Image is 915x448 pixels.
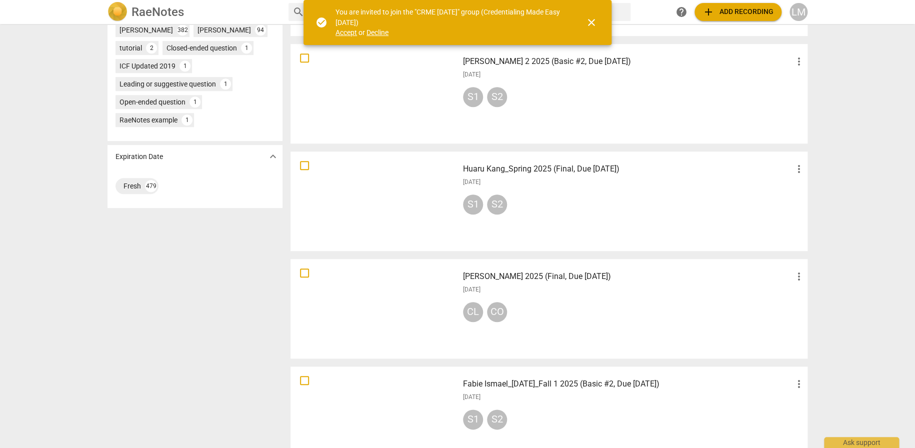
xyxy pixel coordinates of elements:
[267,150,279,162] span: expand_more
[585,16,597,28] span: close
[241,42,252,53] div: 1
[335,7,567,38] div: You are invited to join the "CRME [DATE]" group (Credentialing Made Easy [DATE]) or
[107,2,280,22] a: LogoRaeNotes
[793,270,805,282] span: more_vert
[793,55,805,67] span: more_vert
[197,25,251,35] div: [PERSON_NAME]
[166,43,237,53] div: Closed-ended question
[119,79,216,89] div: Leading or suggestive question
[119,25,173,35] div: [PERSON_NAME]
[177,24,188,35] div: 382
[179,60,190,71] div: 1
[463,378,793,390] h3: Fabie Ismael_9/23/25_Fall 1 2025 (Basic #2, Due 9/29/25)
[463,194,483,214] div: S1
[789,3,807,21] button: LM
[463,178,480,186] span: [DATE]
[824,437,899,448] div: Ask support
[366,28,388,36] span: Decline
[131,5,184,19] h2: RaeNotes
[119,115,177,125] div: RaeNotes example
[220,78,231,89] div: 1
[145,180,157,192] div: 479
[463,302,483,322] div: CL
[487,194,507,214] div: S2
[119,43,142,53] div: tutorial
[675,6,687,18] span: help
[119,97,185,107] div: Open-ended question
[123,181,141,191] div: Fresh
[463,163,793,175] h3: Huaru Kang_Spring 2025 (Final, Due 10/07/25)
[315,16,327,28] span: check_circle
[294,262,804,355] a: [PERSON_NAME] 2025 (Final, Due [DATE])[DATE]CLCO
[146,42,157,53] div: 2
[119,61,175,71] div: ICF Updated 2019
[335,28,357,36] span: Accept
[292,6,304,18] span: search
[487,302,507,322] div: CO
[463,87,483,107] div: S1
[793,378,805,390] span: more_vert
[487,87,507,107] div: S2
[107,2,127,22] img: Logo
[579,10,603,34] button: Close
[702,6,773,18] span: Add recording
[265,149,280,164] button: Show more
[463,285,480,294] span: [DATE]
[189,96,200,107] div: 1
[463,409,483,429] div: S1
[463,70,480,79] span: [DATE]
[463,393,480,401] span: [DATE]
[487,409,507,429] div: S2
[294,155,804,247] a: Huaru Kang_Spring 2025 (Final, Due [DATE])[DATE]S1S2
[115,151,163,162] p: Expiration Date
[672,3,690,21] a: Help
[463,270,793,282] h3: Lynn Faitrouni_Spring 2025 (Final, Due 10/02/25)
[255,24,266,35] div: 94
[694,3,781,21] button: Upload
[793,163,805,175] span: more_vert
[463,55,793,67] h3: Stephanie Sullivan_Fall 2 2025 (Basic #2, Due 10-06-25)
[181,114,192,125] div: 1
[294,47,804,140] a: [PERSON_NAME] 2 2025 (Basic #2, Due [DATE])[DATE]S1S2
[702,6,714,18] span: add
